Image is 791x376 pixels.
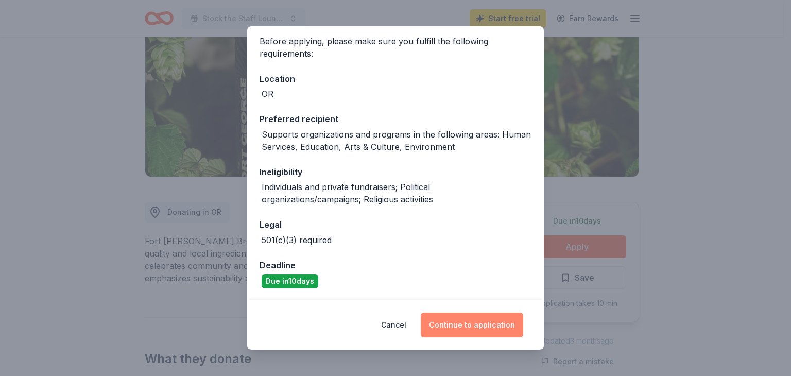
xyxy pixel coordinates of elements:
[260,259,531,272] div: Deadline
[260,35,531,60] div: Before applying, please make sure you fulfill the following requirements:
[262,128,531,153] div: Supports organizations and programs in the following areas: Human Services, Education, Arts & Cul...
[260,72,531,86] div: Location
[262,274,318,288] div: Due in 10 days
[260,112,531,126] div: Preferred recipient
[260,165,531,179] div: Ineligibility
[381,313,406,337] button: Cancel
[260,218,531,231] div: Legal
[262,181,531,206] div: Individuals and private fundraisers; Political organizations/campaigns; Religious activities
[262,234,332,246] div: 501(c)(3) required
[262,88,273,100] div: OR
[421,313,523,337] button: Continue to application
